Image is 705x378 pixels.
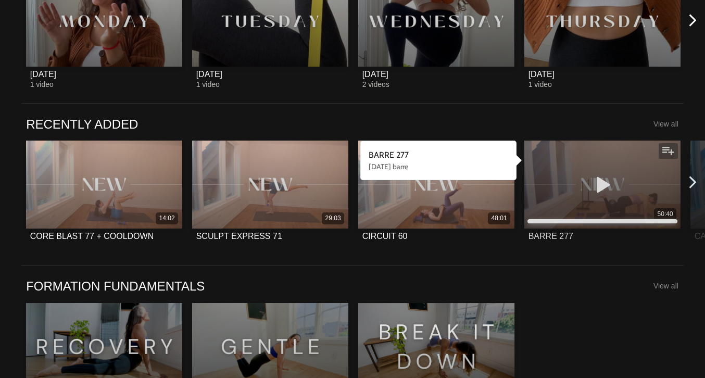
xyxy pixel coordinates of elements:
[653,120,678,128] a: View all
[528,231,573,241] div: BARRE 277
[369,150,409,160] strong: BARRE 277
[30,231,154,241] div: CORE BLAST 77 + COOLDOWN
[659,143,678,159] button: Add to my list
[528,69,555,79] div: [DATE]
[192,141,348,250] a: SCULPT EXPRESS 7129:03SCULPT EXPRESS 71
[26,141,182,250] a: CORE BLAST 77 + COOLDOWN14:02CORE BLAST 77 + COOLDOWN
[30,69,56,79] div: [DATE]
[26,278,205,294] a: FORMATION FUNDAMENTALS
[658,210,673,219] div: 50:40
[325,214,341,223] div: 29:03
[159,214,175,223] div: 14:02
[524,141,681,250] a: BARRE 27750:40BARRE 277
[362,80,389,89] span: 2 videos
[30,80,54,89] span: 1 video
[196,69,222,79] div: [DATE]
[362,231,408,241] div: CIRCUIT 60
[358,141,514,250] a: CIRCUIT 6048:01CIRCUIT 60
[26,116,138,132] a: RECENTLY ADDED
[528,80,552,89] span: 1 video
[653,282,678,290] a: View all
[492,214,507,223] div: 48:01
[196,80,220,89] span: 1 video
[196,231,282,241] div: SCULPT EXPRESS 71
[369,161,508,172] div: [DATE] barre
[362,69,388,79] div: [DATE]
